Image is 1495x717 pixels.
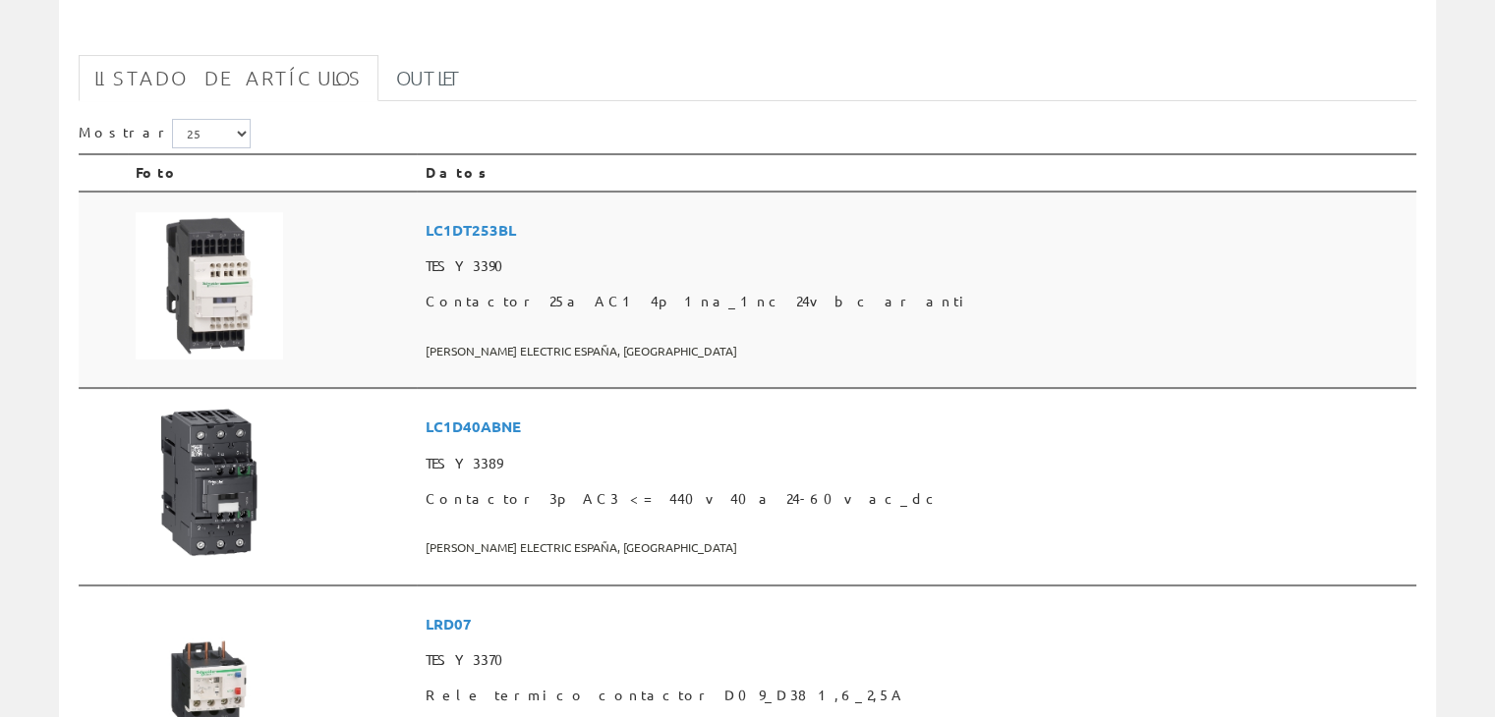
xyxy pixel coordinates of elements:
span: TESY3390 [425,248,1409,284]
img: Foto artículo Contactor 25a AC1 4p 1na_1nc 24v bc ar anti (150x150) [136,212,283,359]
span: Contactor 25a AC1 4p 1na_1nc 24v bc ar anti [425,284,1409,319]
span: TESY3370 [425,642,1409,678]
h1: [PERSON_NAME] [79,6,1416,45]
span: LC1DT253BL [425,212,1409,248]
a: Listado de artículos [79,55,378,101]
th: Foto [128,154,417,192]
span: LRD07 [425,606,1409,642]
img: Foto artículo Contactor 3p AC3 <= 440v 40a 24-60v ac_dc (150x150) [136,409,283,556]
span: LC1D40ABNE [425,409,1409,445]
span: [PERSON_NAME] ELECTRIC ESPAÑA, [GEOGRAPHIC_DATA] [425,335,1409,367]
select: Mostrar [172,119,251,148]
span: Rele termico contactor D09_D38 1,6_2,5A [425,678,1409,713]
label: Mostrar [79,119,251,148]
span: [PERSON_NAME] ELECTRIC ESPAÑA, [GEOGRAPHIC_DATA] [425,531,1409,564]
span: TESY3389 [425,446,1409,481]
span: Contactor 3p AC3 <= 440v 40a 24-60v ac_dc [425,481,1409,517]
a: Outlet [380,55,478,101]
th: Datos [417,154,1416,192]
